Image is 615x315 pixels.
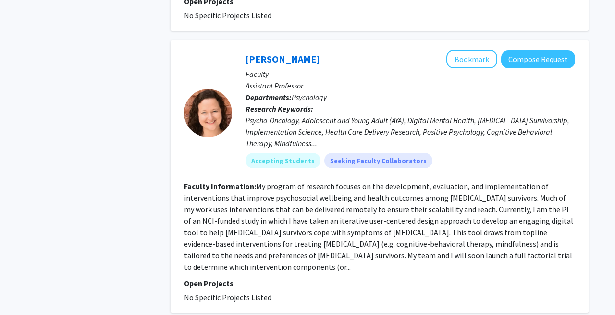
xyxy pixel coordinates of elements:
[184,181,256,191] b: Faculty Information:
[246,53,320,65] a: [PERSON_NAME]
[184,277,575,289] p: Open Projects
[246,104,313,113] b: Research Keywords:
[324,153,432,168] mat-chip: Seeking Faculty Collaborators
[292,92,327,102] span: Psychology
[246,68,575,80] p: Faculty
[246,80,575,91] p: Assistant Professor
[446,50,497,68] button: Add Karly Murphy to Bookmarks
[7,272,41,308] iframe: Chat
[246,92,292,102] b: Departments:
[246,153,320,168] mat-chip: Accepting Students
[184,11,271,20] span: No Specific Projects Listed
[184,181,573,272] fg-read-more: My program of research focuses on the development, evaluation, and implementation of intervention...
[184,292,271,302] span: No Specific Projects Listed
[501,50,575,68] button: Compose Request to Karly Murphy
[246,114,575,149] div: Psycho-Oncology, Adolescent and Young Adult (AYA), Digital Mental Health, [MEDICAL_DATA] Survivor...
